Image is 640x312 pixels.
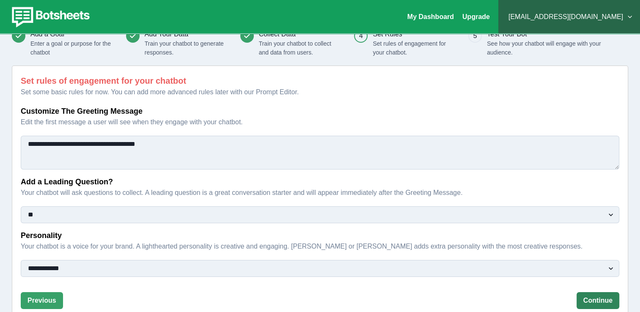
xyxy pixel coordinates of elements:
h3: Test Your Bot [487,29,607,39]
p: Customize The Greeting Message [21,106,614,117]
p: Set some basic rules for now. You can add more advanced rules later with our Prompt Editor. [21,87,619,97]
p: Enter a goal or purpose for the chatbot [30,39,111,57]
h3: Add Your Data [145,29,225,39]
h3: Add a Goal [30,29,111,39]
div: 5 [473,31,477,41]
p: Train your chatbot to collect and data from users. [259,39,339,57]
button: Continue [577,292,619,309]
button: Previous [21,292,63,309]
p: See how your chatbot will engage with your audience. [487,39,607,57]
p: Set rules of engagement for your chatbot. [373,39,453,57]
img: botsheets-logo.png [7,5,92,29]
p: Set rules of engagement for your chatbot [21,74,619,87]
a: Upgrade [462,13,490,20]
p: Train your chatbot to generate responses. [145,39,225,57]
p: Your chatbot is a voice for your brand. A lighthearted personality is creative and engaging. [PER... [21,241,614,252]
p: Add a Leading Question? [21,176,614,188]
a: My Dashboard [407,13,454,20]
p: Edit the first message a user will see when they engage with your chatbot. [21,117,614,127]
p: Personality [21,230,614,241]
h3: Set Rules [373,29,453,39]
h3: Collect Data [259,29,339,39]
button: [EMAIL_ADDRESS][DOMAIN_NAME] [505,8,633,25]
div: 4 [359,31,363,41]
p: Your chatbot will ask questions to collect. A leading question is a great conversation starter an... [21,188,614,198]
div: Progress [12,29,628,57]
